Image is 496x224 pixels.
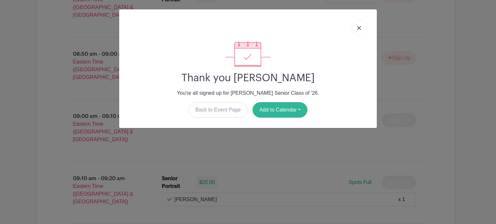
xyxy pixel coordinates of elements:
[253,102,307,118] button: Add to Calendar
[357,26,361,30] img: close_button-5f87c8562297e5c2d7936805f587ecaba9071eb48480494691a3f1689db116b3.svg
[124,72,372,84] h2: Thank you [PERSON_NAME]
[124,89,372,97] p: You're all signed up for [PERSON_NAME] Senior Class of '26.
[189,102,248,118] a: Back to Event Page
[226,41,270,67] img: signup_complete-c468d5dda3e2740ee63a24cb0ba0d3ce5d8a4ecd24259e683200fb1569d990c8.svg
